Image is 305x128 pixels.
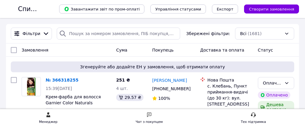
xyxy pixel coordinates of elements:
span: 4 шт. [116,86,128,91]
a: № 366318255 [46,78,78,82]
span: 100% [158,96,170,101]
span: 251 ₴ [116,78,130,82]
h1: Список замовлень [18,5,79,13]
a: Крем-фарба для волосся Garnier Color Naturals морозный каштан 4.15 [46,94,101,111]
span: Згенеруйте або додайте ЕН у замовлення, щоб отримати оплату [13,64,292,70]
div: Чат з покупцем [136,119,163,125]
span: 15:39[DATE] [46,86,72,91]
span: Завантажити звіт по пром-оплаті [64,6,140,12]
a: Фото товару [22,77,41,96]
span: Покупець [152,48,174,52]
div: Менеджер [39,119,57,125]
span: Cума [116,48,127,52]
span: Доставка та оплата [200,48,244,52]
button: Управління статусами [150,4,206,13]
input: Пошук за номером замовлення, ПІБ покупця, номером телефону, Email, номером накладної [57,28,180,40]
span: Експорт [217,7,234,11]
img: Фото товару [27,77,35,96]
span: Фільтри [23,31,40,37]
span: Управління статусами [155,7,201,11]
div: Дешева доставка [258,101,294,113]
div: Оплачено [263,80,282,86]
span: Всі [240,31,246,37]
div: с. Клебань, Пункт приймання-видачі (до 30 кг): вул. [STREET_ADDRESS] [207,83,253,107]
div: Тех підтримка [241,119,266,125]
button: Створити замовлення [244,4,299,13]
span: Збережені фільтри: [186,31,230,37]
div: [PHONE_NUMBER] [151,85,191,93]
span: Створити замовлення [249,7,294,11]
div: Нова Пошта [207,77,253,83]
a: [PERSON_NAME] [152,77,187,83]
span: Замовлення [22,48,48,52]
span: Статус [258,48,273,52]
a: Створити замовлення [238,6,299,11]
button: Завантажити звіт по пром-оплаті [59,4,144,13]
span: (1681) [248,31,262,36]
div: Оплачено [258,91,290,99]
div: 29.57 ₴ [116,94,143,101]
button: Експорт [212,4,238,13]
